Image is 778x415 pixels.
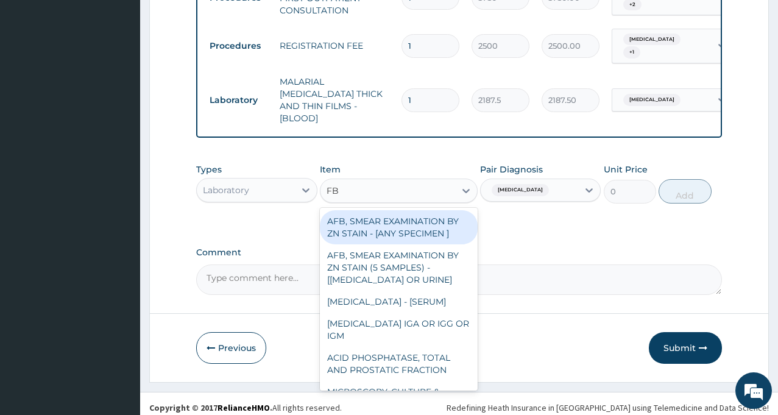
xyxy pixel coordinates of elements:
div: AFB, SMEAR EXAMINATION BY ZN STAIN - [ANY SPECIMEN ] [320,210,478,244]
td: REGISTRATION FEE [274,34,395,58]
div: AFB, SMEAR EXAMINATION BY ZN STAIN (5 SAMPLES) - [[MEDICAL_DATA] OR URINE] [320,244,478,291]
span: We're online! [71,128,168,251]
label: Types [196,165,222,175]
button: Submit [649,332,722,364]
div: Laboratory [203,184,249,196]
div: [MEDICAL_DATA] IGA OR IGG OR IGM [320,313,478,347]
textarea: Type your message and hit 'Enter' [6,282,232,324]
div: [MEDICAL_DATA] - [SERUM] [320,291,478,313]
button: Add [659,179,711,204]
a: RelianceHMO [217,402,270,413]
button: Previous [196,332,266,364]
label: Item [320,163,341,176]
span: [MEDICAL_DATA] [492,184,549,196]
td: Laboratory [203,89,274,112]
div: Chat with us now [63,68,205,84]
td: Procedures [203,35,274,57]
img: d_794563401_company_1708531726252_794563401 [23,61,49,91]
label: Unit Price [604,163,648,176]
span: [MEDICAL_DATA] [623,34,681,46]
div: MICROSCOPY, CULTURE & SENSITIVITY [THROAT] [320,381,478,415]
div: ACID PHOSPHATASE, TOTAL AND PROSTATIC FRACTION [320,347,478,381]
label: Pair Diagnosis [480,163,543,176]
strong: Copyright © 2017 . [149,402,272,413]
div: Minimize live chat window [200,6,229,35]
label: Comment [196,247,722,258]
td: MALARIAL [MEDICAL_DATA] THICK AND THIN FILMS - [BLOOD] [274,69,395,130]
div: Redefining Heath Insurance in [GEOGRAPHIC_DATA] using Telemedicine and Data Science! [447,402,769,414]
span: + 1 [623,46,640,59]
span: [MEDICAL_DATA] [623,94,681,106]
